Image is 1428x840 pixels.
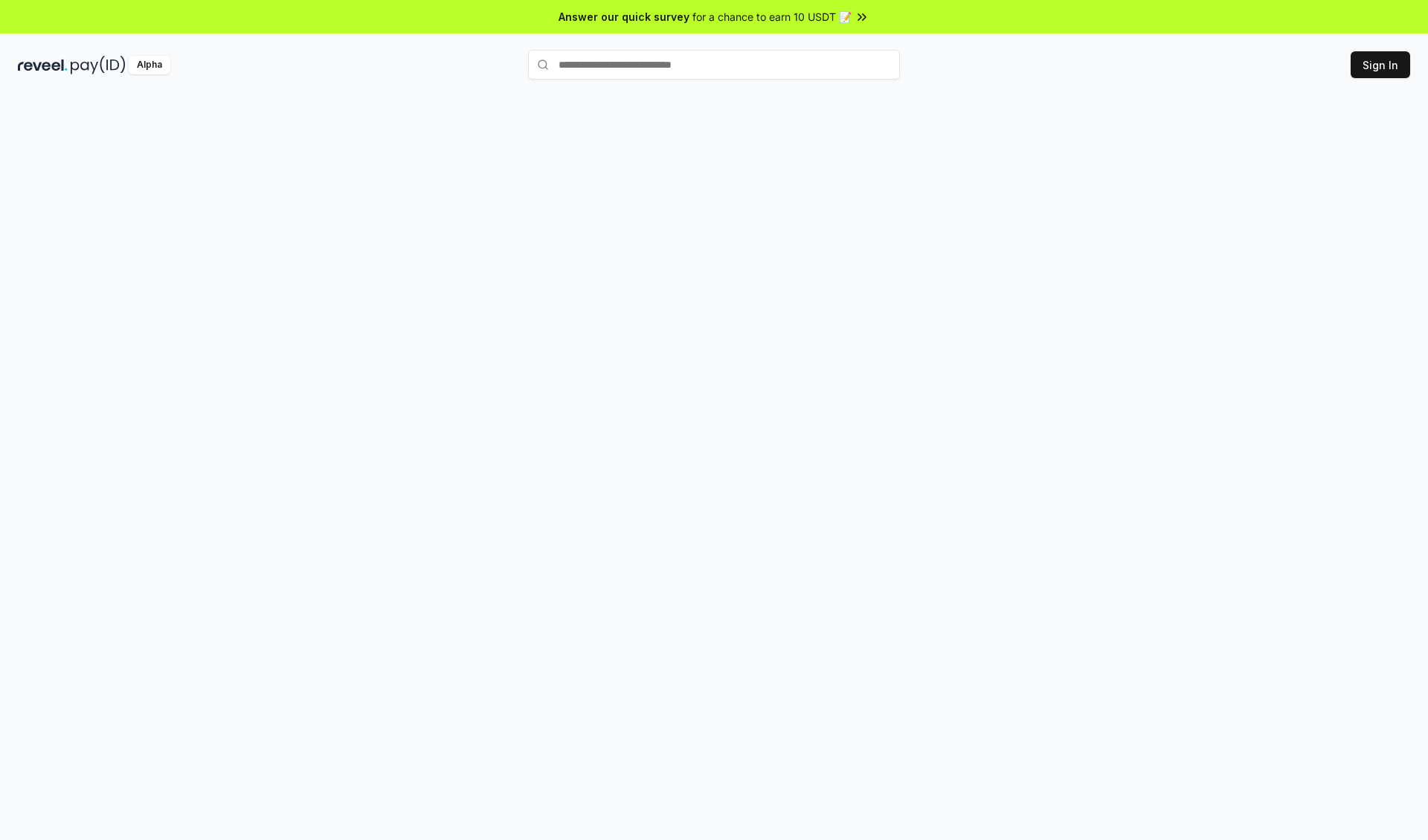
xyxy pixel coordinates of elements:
span: for a chance to earn 10 USDT 📝 [692,9,852,25]
img: reveel_dark [18,56,68,74]
div: Alpha [129,56,170,74]
img: pay_id [71,56,126,74]
span: Answer our quick survey [559,9,689,25]
button: Sign In [1351,51,1410,78]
